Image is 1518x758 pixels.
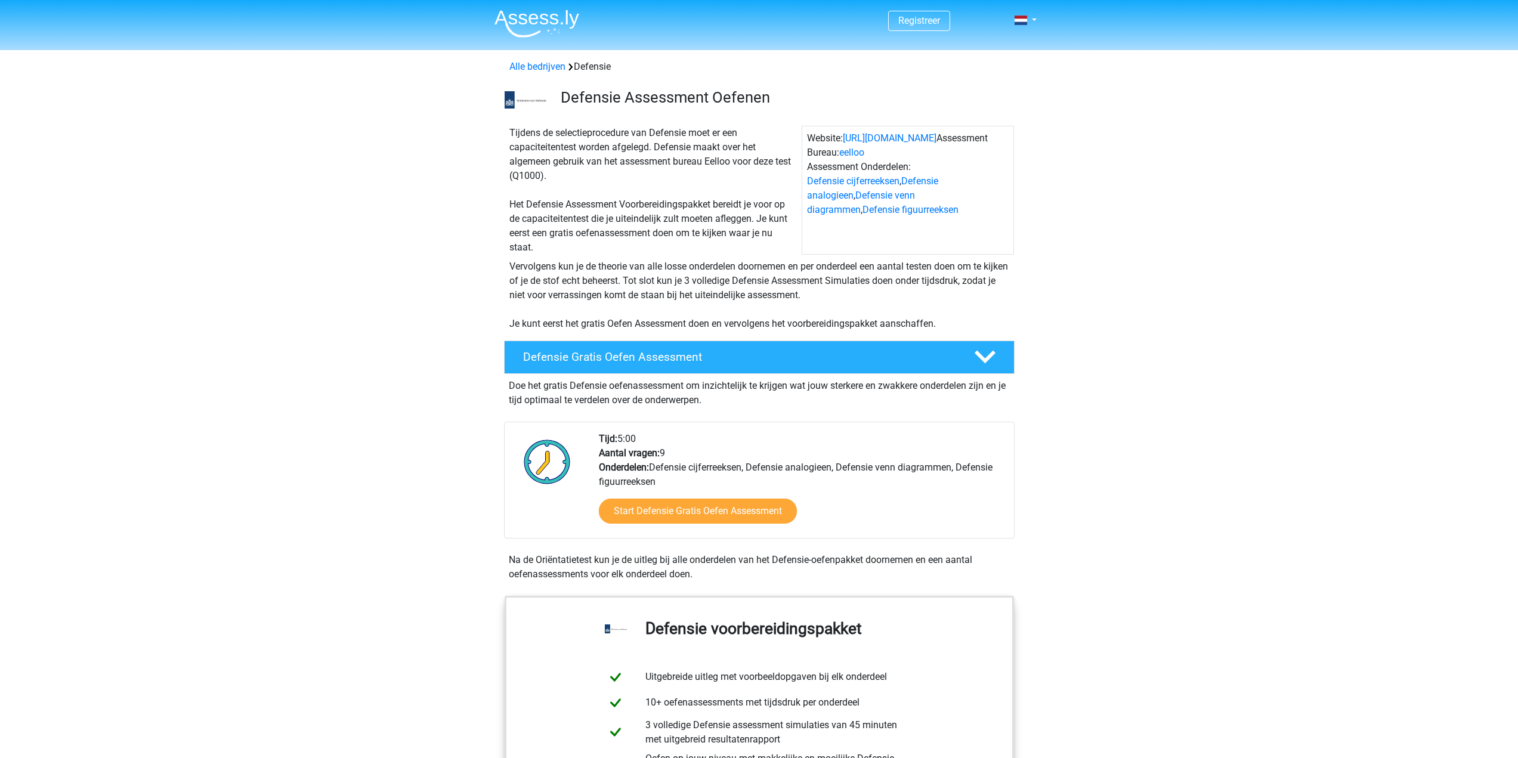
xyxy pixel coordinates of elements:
[504,553,1015,581] div: Na de Oriëntatietest kun je de uitleg bij alle onderdelen van het Defensie-oefenpakket doornemen ...
[599,433,617,444] b: Tijd:
[807,175,938,201] a: Defensie analogieen
[807,175,899,187] a: Defensie cijferreeksen
[561,88,1005,107] h3: Defensie Assessment Oefenen
[499,341,1019,374] a: Defensie Gratis Oefen Assessment
[599,462,649,473] b: Onderdelen:
[505,60,1014,74] div: Defensie
[494,10,579,38] img: Assessly
[862,204,959,215] a: Defensie figuurreeksen
[505,126,802,255] div: Tijdens de selectieprocedure van Defensie moet er een capaciteitentest worden afgelegd. Defensie ...
[523,350,955,364] h4: Defensie Gratis Oefen Assessment
[590,432,1013,538] div: 5:00 9 Defensie cijferreeksen, Defensie analogieen, Defensie venn diagrammen, Defensie figuurreeksen
[898,15,940,26] a: Registreer
[517,432,577,491] img: Klok
[839,147,864,158] a: eelloo
[505,259,1014,331] div: Vervolgens kun je de theorie van alle losse onderdelen doornemen en per onderdeel een aantal test...
[504,374,1015,407] div: Doe het gratis Defensie oefenassessment om inzichtelijk te krijgen wat jouw sterkere en zwakkere ...
[599,499,797,524] a: Start Defensie Gratis Oefen Assessment
[843,132,936,144] a: [URL][DOMAIN_NAME]
[807,190,915,215] a: Defensie venn diagrammen
[802,126,1014,255] div: Website: Assessment Bureau: Assessment Onderdelen: , , ,
[509,61,565,72] a: Alle bedrijven
[599,447,660,459] b: Aantal vragen:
